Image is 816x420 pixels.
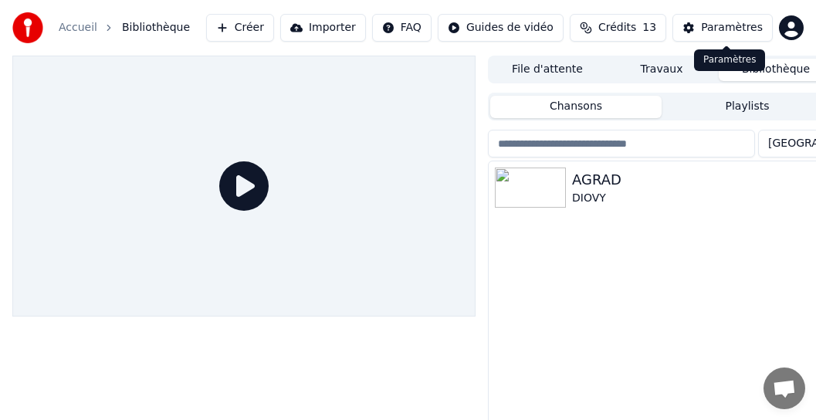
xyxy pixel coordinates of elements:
button: File d'attente [490,59,604,81]
button: FAQ [372,14,432,42]
div: Paramètres [701,20,763,36]
button: Créer [206,14,274,42]
span: 13 [642,20,656,36]
button: Travaux [604,59,719,81]
div: Paramètres [694,49,765,71]
span: Crédits [598,20,636,36]
nav: breadcrumb [59,20,190,36]
button: Crédits13 [570,14,666,42]
span: Bibliothèque [122,20,190,36]
button: Importer [280,14,366,42]
button: Paramètres [672,14,773,42]
a: Ouvrir le chat [764,367,805,409]
a: Accueil [59,20,97,36]
button: Chansons [490,96,662,118]
button: Guides de vidéo [438,14,564,42]
img: youka [12,12,43,43]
